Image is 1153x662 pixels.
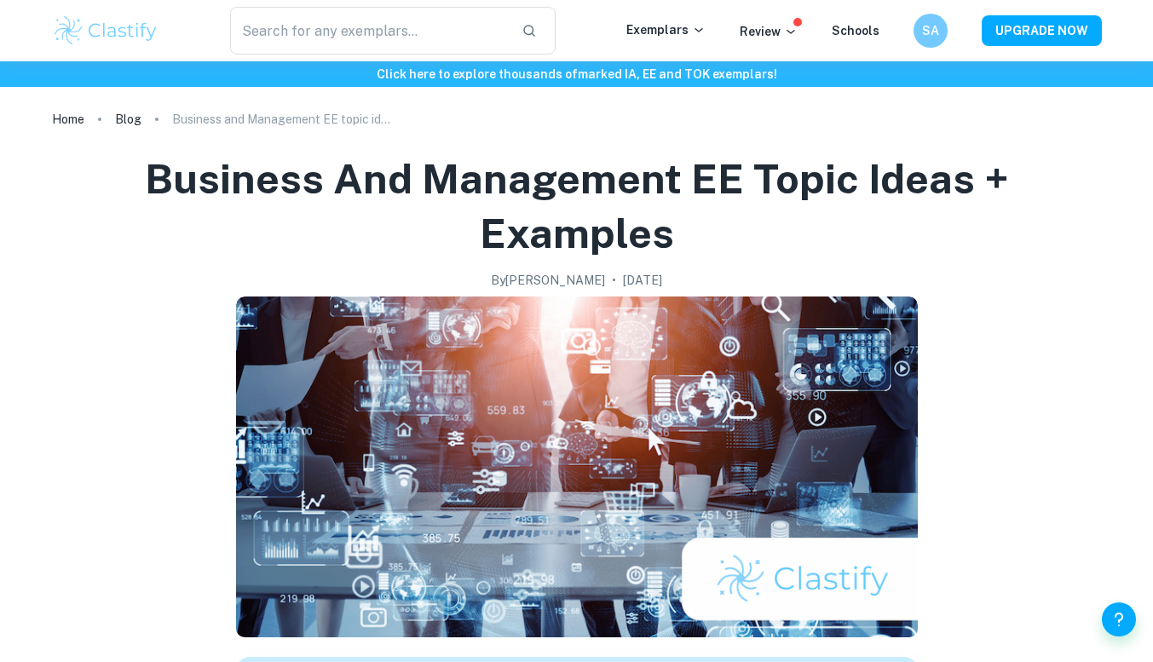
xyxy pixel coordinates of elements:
[1102,602,1136,636] button: Help and Feedback
[914,14,948,48] button: SA
[626,20,706,39] p: Exemplars
[623,271,662,290] h2: [DATE]
[920,21,940,40] h6: SA
[3,65,1150,83] h6: Click here to explore thousands of marked IA, EE and TOK exemplars !
[236,296,918,637] img: Business and Management EE topic ideas + examples cover image
[172,110,394,129] p: Business and Management EE topic ideas + examples
[115,107,141,131] a: Blog
[740,22,798,41] p: Review
[72,152,1081,261] h1: Business and Management EE topic ideas + examples
[52,107,84,131] a: Home
[52,14,160,48] img: Clastify logo
[982,15,1102,46] button: UPGRADE NOW
[230,7,509,55] input: Search for any exemplars...
[491,271,605,290] h2: By [PERSON_NAME]
[832,24,879,37] a: Schools
[612,271,616,290] p: •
